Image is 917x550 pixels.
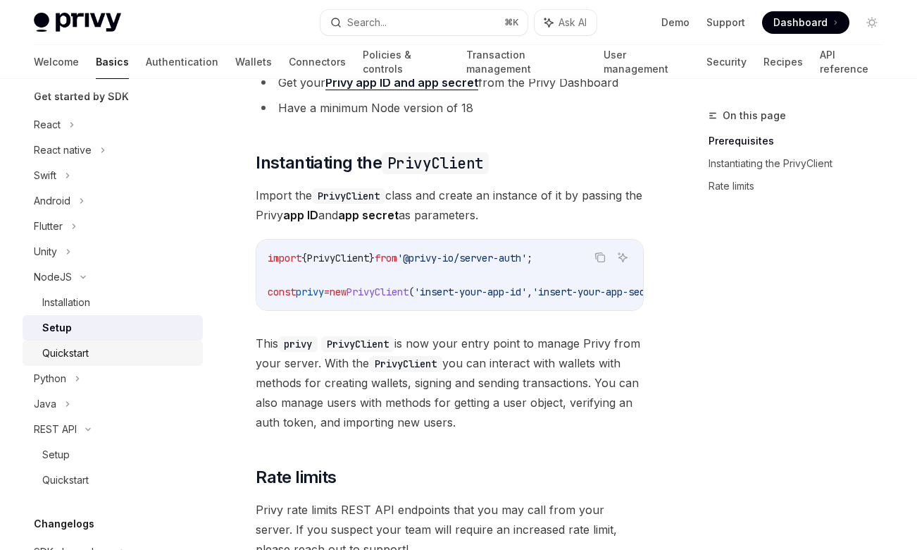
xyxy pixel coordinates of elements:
[34,167,56,184] div: Swift
[34,142,92,159] div: React native
[34,13,121,32] img: light logo
[23,315,203,341] a: Setup
[382,152,489,174] code: PrivyClient
[397,252,527,264] span: '@privy-io/server-auth'
[256,334,644,432] span: This is now your entry point to manage Privy from your server. With the you can interact with wal...
[559,16,587,30] span: Ask AI
[861,11,883,34] button: Toggle dark mode
[256,466,336,489] span: Rate limits
[268,252,301,264] span: import
[369,356,442,372] code: PrivyClient
[369,252,375,264] span: }
[330,286,347,298] span: new
[42,472,89,489] div: Quickstart
[278,336,318,352] code: privy
[34,116,61,133] div: React
[347,286,408,298] span: PrivyClient
[42,319,72,336] div: Setup
[34,218,63,235] div: Flutter
[408,286,414,298] span: (
[23,468,203,493] a: Quickstart
[375,252,397,264] span: from
[324,286,330,298] span: =
[34,421,77,438] div: REST API
[466,45,587,79] a: Transaction management
[256,152,489,174] span: Instantiating the
[96,45,129,79] a: Basics
[283,208,318,222] strong: app ID
[504,17,519,28] span: ⌘ K
[709,152,894,175] a: Instantiating the PrivyClient
[289,45,346,79] a: Connectors
[42,446,70,463] div: Setup
[42,345,89,362] div: Quickstart
[34,515,94,532] h5: Changelogs
[307,252,369,264] span: PrivyClient
[34,269,72,286] div: NodeJS
[338,208,399,222] strong: app secret
[34,45,79,79] a: Welcome
[34,192,70,209] div: Android
[363,45,449,79] a: Policies & controls
[146,45,218,79] a: Authentication
[762,11,849,34] a: Dashboard
[706,16,745,30] a: Support
[312,188,385,204] code: PrivyClient
[661,16,690,30] a: Demo
[414,286,527,298] span: 'insert-your-app-id'
[535,10,597,35] button: Ask AI
[268,286,296,298] span: const
[820,45,883,79] a: API reference
[301,252,307,264] span: {
[591,248,609,267] button: Copy the contents from the code block
[296,286,324,298] span: privy
[723,107,786,124] span: On this page
[325,75,478,90] a: Privy app ID and app secret
[706,45,747,79] a: Security
[773,16,828,30] span: Dashboard
[34,396,56,412] div: Java
[23,290,203,315] a: Installation
[321,336,394,352] code: PrivyClient
[23,442,203,468] a: Setup
[256,185,644,225] span: Import the class and create an instance of it by passing the Privy and as parameters.
[527,252,532,264] span: ;
[23,341,203,366] a: Quickstart
[235,45,272,79] a: Wallets
[613,248,632,267] button: Ask AI
[527,286,532,298] span: ,
[347,14,387,31] div: Search...
[709,175,894,197] a: Rate limits
[320,10,527,35] button: Search...⌘K
[256,73,644,92] li: Get your from the Privy Dashboard
[34,243,57,260] div: Unity
[34,370,66,387] div: Python
[532,286,668,298] span: 'insert-your-app-secret'
[763,45,803,79] a: Recipes
[709,130,894,152] a: Prerequisites
[604,45,690,79] a: User management
[42,294,90,311] div: Installation
[256,98,644,118] li: Have a minimum Node version of 18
